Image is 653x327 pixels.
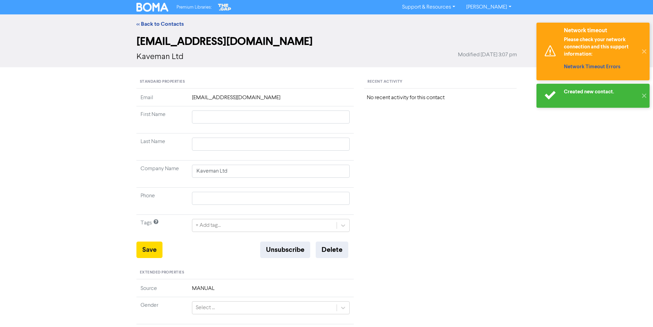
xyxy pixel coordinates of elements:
[136,133,188,161] td: Last Name
[196,221,221,230] div: + Add tag...
[136,215,188,242] td: Tags
[136,297,188,324] td: Gender
[564,36,638,58] p: Please check your network connection and this support information:
[136,3,169,12] img: BOMA Logo
[461,2,517,13] a: [PERSON_NAME]
[564,88,638,95] div: Created new contact.
[136,21,184,27] a: << Back to Contacts
[196,304,215,312] div: Select ...
[188,284,354,297] td: MANUAL
[136,188,188,215] td: Phone
[397,2,461,13] a: Support & Resources
[564,27,638,34] div: Network timeout
[136,242,162,258] button: Save
[367,94,514,102] div: No recent activity for this contact
[188,94,354,106] td: [EMAIL_ADDRESS][DOMAIN_NAME]
[136,161,188,188] td: Company Name
[136,53,183,61] span: Kaveman Ltd
[136,106,188,133] td: First Name
[136,266,354,279] div: Extended Properties
[316,242,348,258] button: Delete
[136,35,517,48] h2: [EMAIL_ADDRESS][DOMAIN_NAME]
[136,284,188,297] td: Source
[136,94,188,106] td: Email
[177,5,211,10] span: Premium Libraries:
[136,75,354,89] div: Standard Properties
[260,242,310,258] button: Unsubscribe
[564,63,620,70] a: Network Timeout Errors
[217,3,232,12] img: The Gap
[619,294,653,327] iframe: Chat Widget
[458,51,517,59] span: Modified [DATE] 3:07 pm
[364,75,517,89] div: Recent Activity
